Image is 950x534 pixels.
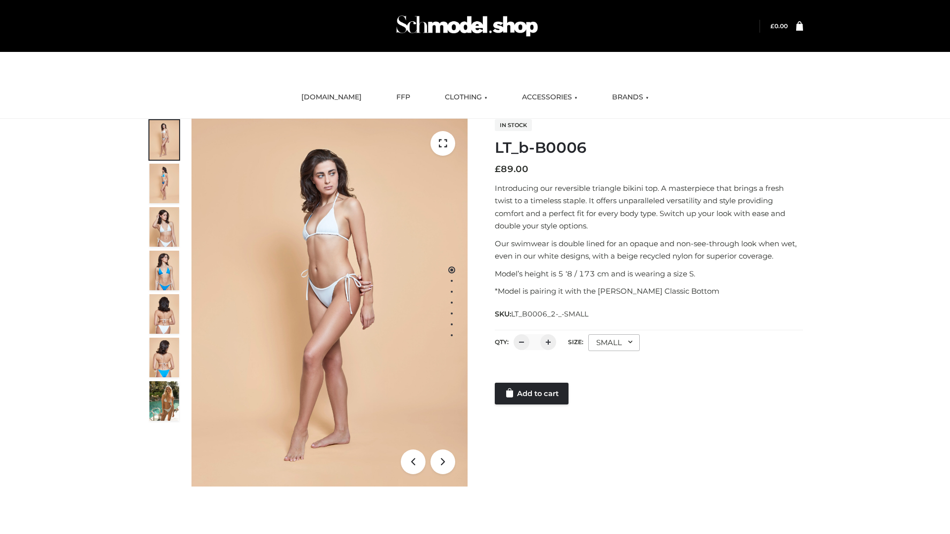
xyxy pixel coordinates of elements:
[149,381,179,421] img: Arieltop_CloudNine_AzureSky2.jpg
[393,6,541,45] img: Schmodel Admin 964
[495,237,803,263] p: Our swimwear is double lined for an opaque and non-see-through look when wet, even in our white d...
[568,338,583,346] label: Size:
[495,164,528,175] bdi: 89.00
[149,251,179,290] img: ArielClassicBikiniTop_CloudNine_AzureSky_OW114ECO_4-scaled.jpg
[495,119,532,131] span: In stock
[149,120,179,160] img: ArielClassicBikiniTop_CloudNine_AzureSky_OW114ECO_1-scaled.jpg
[495,285,803,298] p: *Model is pairing it with the [PERSON_NAME] Classic Bottom
[770,22,774,30] span: £
[495,182,803,232] p: Introducing our reversible triangle bikini top. A masterpiece that brings a fresh twist to a time...
[495,308,589,320] span: SKU:
[149,338,179,377] img: ArielClassicBikiniTop_CloudNine_AzureSky_OW114ECO_8-scaled.jpg
[511,310,588,318] span: LT_B0006_2-_-SMALL
[149,164,179,203] img: ArielClassicBikiniTop_CloudNine_AzureSky_OW114ECO_2-scaled.jpg
[495,164,501,175] span: £
[191,119,468,487] img: ArielClassicBikiniTop_CloudNine_AzureSky_OW114ECO_1
[495,383,569,404] a: Add to cart
[437,87,495,108] a: CLOTHING
[770,22,788,30] a: £0.00
[495,267,803,280] p: Model’s height is 5 ‘8 / 173 cm and is wearing a size S.
[294,87,369,108] a: [DOMAIN_NAME]
[588,334,640,351] div: SMALL
[515,87,585,108] a: ACCESSORIES
[149,294,179,334] img: ArielClassicBikiniTop_CloudNine_AzureSky_OW114ECO_7-scaled.jpg
[770,22,788,30] bdi: 0.00
[495,338,509,346] label: QTY:
[605,87,656,108] a: BRANDS
[495,139,803,157] h1: LT_b-B0006
[149,207,179,247] img: ArielClassicBikiniTop_CloudNine_AzureSky_OW114ECO_3-scaled.jpg
[389,87,418,108] a: FFP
